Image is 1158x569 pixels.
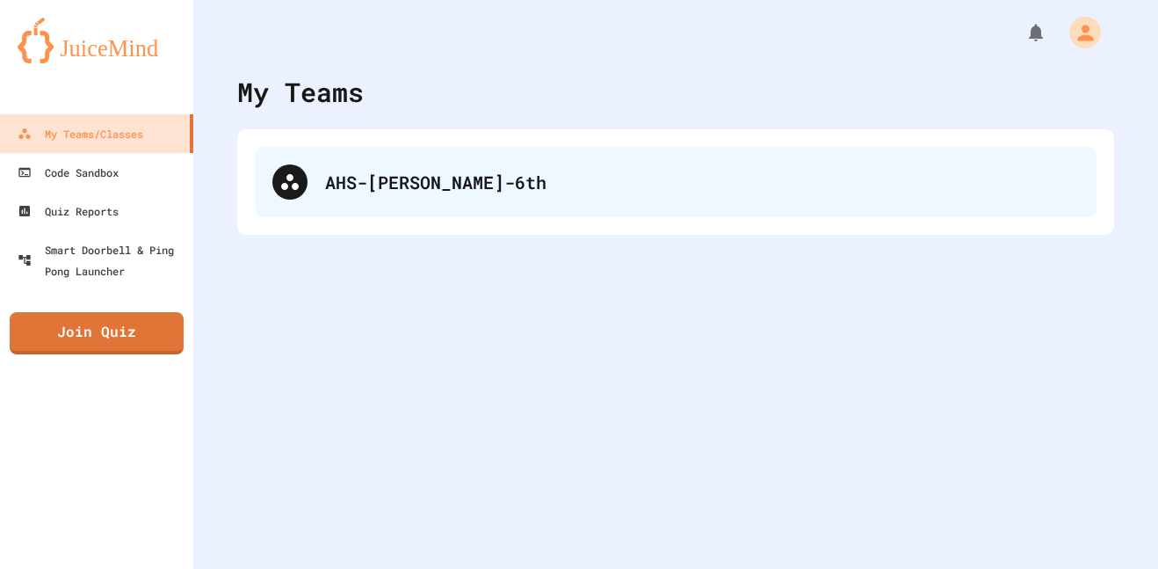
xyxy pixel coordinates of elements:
div: My Teams/Classes [18,123,143,144]
a: Join Quiz [10,312,184,354]
div: Smart Doorbell & Ping Pong Launcher [18,239,186,281]
div: My Account [1051,12,1105,53]
div: My Teams [237,72,364,112]
div: AHS-[PERSON_NAME]-6th [325,169,1079,195]
img: logo-orange.svg [18,18,176,63]
div: Code Sandbox [18,162,119,183]
div: Quiz Reports [18,201,119,222]
div: My Notifications [993,18,1051,47]
div: AHS-[PERSON_NAME]-6th [255,147,1096,217]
